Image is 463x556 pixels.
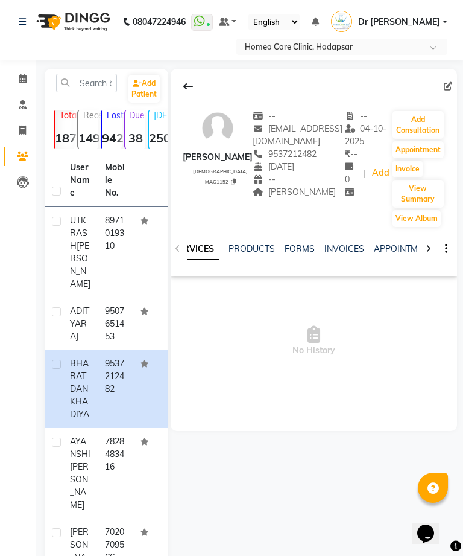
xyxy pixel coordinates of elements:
[154,110,169,121] p: [DEMOGRAPHIC_DATA]
[171,281,457,401] span: No History
[70,240,90,289] span: [PERSON_NAME]
[70,396,89,420] span: KHADIYA
[193,168,248,174] span: [DEMOGRAPHIC_DATA]
[363,167,365,180] span: |
[70,461,89,510] span: [PERSON_NAME]
[60,110,75,121] p: Total
[358,16,440,28] span: Dr [PERSON_NAME]
[98,154,133,207] th: Mobile No.
[70,305,89,329] span: ADITYA
[345,149,357,159] span: --
[370,165,391,182] a: Add
[187,177,253,185] div: MAG1152
[345,161,358,185] span: 0
[253,149,317,159] span: 9537212482
[98,207,133,298] td: 8971019310
[228,243,275,254] a: PRODUCTS
[392,180,444,208] button: View Summary
[149,130,169,145] strong: 2508
[133,5,186,39] b: 08047224946
[285,243,315,254] a: FORMS
[70,436,90,459] span: AYANSHI
[70,358,89,394] span: BHARATDAN
[98,428,133,519] td: 7828483416
[392,141,444,158] button: Appointment
[31,5,113,39] img: logo
[175,75,201,98] div: Back to Client
[102,130,122,145] strong: 942
[98,350,133,428] td: 9537212482
[98,298,133,350] td: 9507651453
[168,238,219,260] a: SERVICES
[83,110,98,121] p: Recent
[78,130,98,145] strong: 1498
[107,110,122,121] p: Lost
[392,111,444,139] button: Add Consultation
[63,154,98,207] th: User Name
[253,174,276,185] span: --
[345,149,350,159] span: ₹
[331,11,352,32] img: Dr Pooja Doshi
[345,110,368,121] span: --
[183,151,253,164] div: [PERSON_NAME]
[392,210,441,227] button: View Album
[125,130,145,145] strong: 38
[253,161,294,172] span: [DATE]
[324,243,364,254] a: INVOICES
[253,123,342,147] span: [EMAIL_ADDRESS][DOMAIN_NAME]
[345,123,387,147] span: 04-10-2025
[392,161,423,177] button: Invoice
[374,243,439,254] a: APPOINTMENTS
[128,75,160,103] a: Add Patient
[412,508,451,544] iframe: chat widget
[128,110,145,121] p: Due
[56,74,117,92] input: Search by Name/Mobile/Email/Code
[55,130,75,145] strong: 18732
[70,215,87,251] span: UTKRASH
[253,110,276,121] span: --
[253,187,336,197] span: [PERSON_NAME]
[200,110,236,146] img: avatar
